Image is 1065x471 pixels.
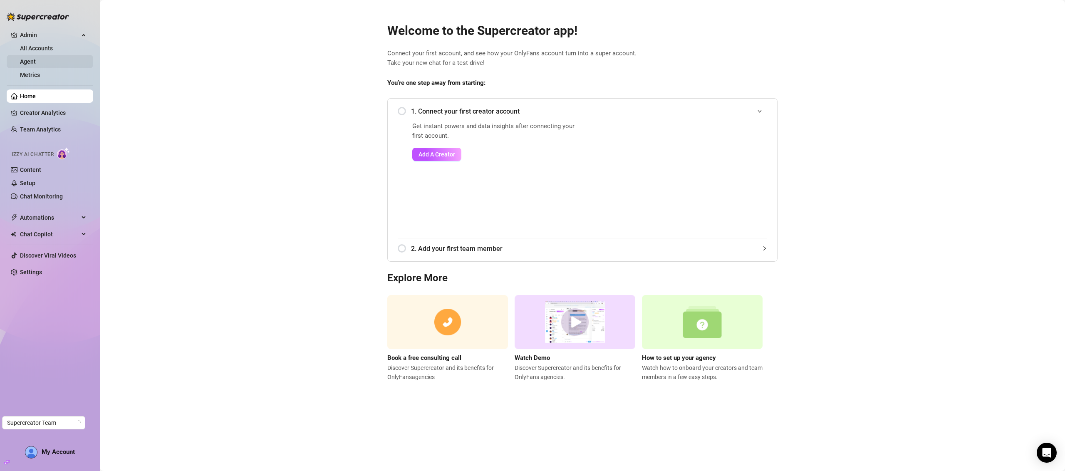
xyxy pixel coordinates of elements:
[515,295,635,382] a: Watch DemoDiscover Supercreator and its benefits for OnlyFans agencies.
[20,93,36,99] a: Home
[411,243,767,254] span: 2. Add your first team member
[20,228,79,241] span: Chat Copilot
[4,459,10,465] span: build
[25,446,37,458] img: AD_cMMTxCeTpmN1d5MnKJ1j-_uXZCpTKapSSqNGg4PyXtR_tCW7gZXTNmFz2tpVv9LSyNV7ff1CaS4f4q0HLYKULQOwoM5GQR...
[411,106,767,117] span: 1. Connect your first creator account
[387,49,778,68] span: Connect your first account, and see how your OnlyFans account turn into a super account. Take you...
[757,109,762,114] span: expanded
[7,416,80,429] span: Supercreator Team
[387,295,508,382] a: Book a free consulting callDiscover Supercreator and its benefits for OnlyFansagencies
[601,121,767,228] iframe: Add Creators
[515,295,635,350] img: supercreator demo
[387,363,508,382] span: Discover Supercreator and its benefits for OnlyFans agencies
[642,295,763,350] img: setup agency guide
[20,58,36,65] a: Agent
[11,214,17,221] span: thunderbolt
[20,252,76,259] a: Discover Viral Videos
[57,147,70,159] img: AI Chatter
[387,354,461,362] strong: Book a free consulting call
[42,448,75,456] span: My Account
[642,354,716,362] strong: How to set up your agency
[20,126,61,133] a: Team Analytics
[11,32,17,38] span: crown
[642,363,763,382] span: Watch how to onboard your creators and team members in a few easy steps.
[642,295,763,382] a: How to set up your agencyWatch how to onboard your creators and team members in a few easy steps.
[762,246,767,251] span: collapsed
[387,23,778,39] h2: Welcome to the Supercreator app!
[515,363,635,382] span: Discover Supercreator and its benefits for OnlyFans agencies.
[387,79,485,87] strong: You’re one step away from starting:
[515,354,550,362] strong: Watch Demo
[387,272,778,285] h3: Explore More
[20,180,35,186] a: Setup
[412,121,580,141] span: Get instant powers and data insights after connecting your first account.
[20,28,79,42] span: Admin
[412,148,580,161] a: Add A Creator
[419,151,455,158] span: Add A Creator
[398,101,767,121] div: 1. Connect your first creator account
[20,166,41,173] a: Content
[75,419,82,426] span: loading
[20,193,63,200] a: Chat Monitoring
[20,106,87,119] a: Creator Analytics
[12,151,54,159] span: Izzy AI Chatter
[387,295,508,350] img: consulting call
[1037,443,1057,463] div: Open Intercom Messenger
[7,12,69,21] img: logo-BBDzfeDw.svg
[398,238,767,259] div: 2. Add your first team member
[11,231,16,237] img: Chat Copilot
[412,148,461,161] button: Add A Creator
[20,45,53,52] a: All Accounts
[20,211,79,224] span: Automations
[20,269,42,275] a: Settings
[20,72,40,78] a: Metrics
